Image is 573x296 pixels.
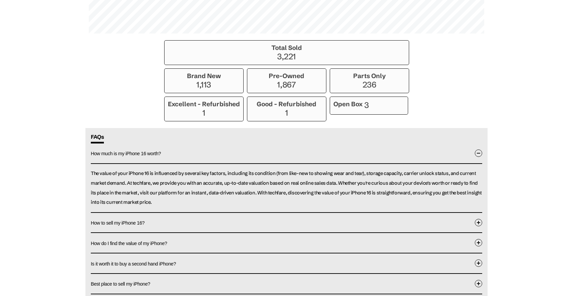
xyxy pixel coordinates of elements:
[251,100,323,108] h3: Good - Refurbished
[251,72,323,80] h3: Pre-Owned
[333,100,363,111] h3: Open Box
[168,108,240,118] p: 1
[91,133,104,143] span: FAQs
[91,151,161,156] span: How much is my iPhone 16 worth?
[168,80,240,90] p: 1,113
[91,281,150,287] span: Best place to sell my iPhone?
[168,52,405,61] p: 3,221
[91,233,482,253] button: How do I find the value of my iPhone?
[91,213,482,233] button: How to sell my iPhone 16?
[91,261,176,267] span: Is it worth it to buy a second hand iPhone?
[168,100,240,108] h3: Excellent - Refurbished
[91,274,482,294] button: Best place to sell my iPhone?
[168,72,240,80] h3: Brand New
[91,143,482,164] button: How much is my iPhone 16 worth?
[251,108,323,118] p: 1
[91,169,482,207] p: The value of your iPhone 16 is influenced by several key factors, including its condition (from l...
[91,220,144,226] span: How to sell my iPhone 16?
[91,253,482,273] button: Is it worth it to buy a second hand iPhone?
[333,72,405,80] h3: Parts Only
[333,80,405,90] p: 236
[251,80,323,90] p: 1,867
[364,100,369,111] p: 3
[91,241,167,246] span: How do I find the value of my iPhone?
[168,44,405,52] h3: Total Sold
